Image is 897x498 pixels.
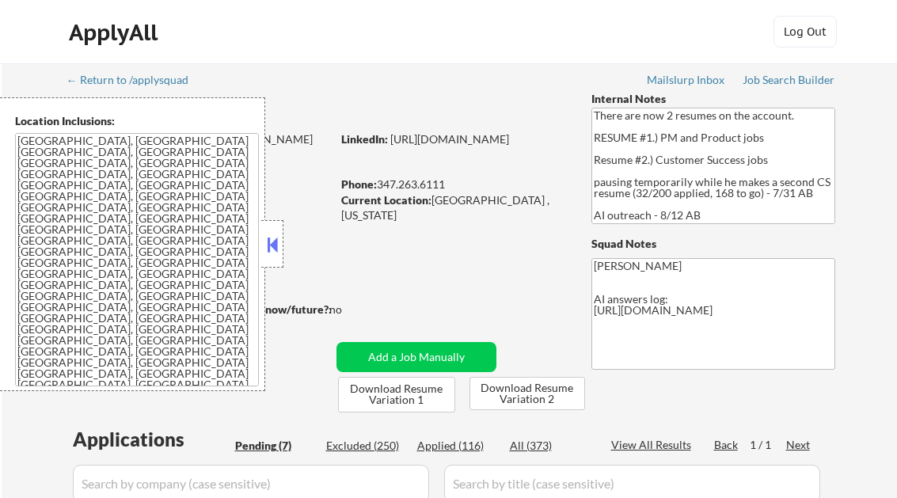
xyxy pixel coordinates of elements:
button: Add a Job Manually [336,342,496,372]
a: Job Search Builder [743,74,835,89]
div: no [329,302,374,317]
div: All (373) [510,438,589,454]
div: Job Search Builder [743,74,835,86]
button: Log Out [773,16,837,48]
a: Mailslurp Inbox [647,74,726,89]
button: Download Resume Variation 2 [469,377,585,410]
div: Back [714,437,739,453]
div: Internal Notes [591,91,835,107]
div: Excluded (250) [326,438,405,454]
div: Applied (116) [417,438,496,454]
div: Location Inclusions: [15,113,259,129]
div: 1 / 1 [750,437,786,453]
div: 347.263.6111 [341,177,565,192]
div: Squad Notes [591,236,835,252]
div: Mailslurp Inbox [647,74,726,86]
div: [GEOGRAPHIC_DATA] , [US_STATE] [341,192,565,223]
div: View All Results [611,437,696,453]
div: Applications [73,430,230,449]
div: ApplyAll [69,19,162,46]
strong: LinkedIn: [341,132,388,146]
strong: Phone: [341,177,377,191]
strong: Current Location: [341,193,431,207]
a: [URL][DOMAIN_NAME] [390,132,509,146]
div: Pending (7) [235,438,314,454]
div: Next [786,437,811,453]
a: ← Return to /applysquad [67,74,203,89]
div: ← Return to /applysquad [67,74,203,86]
button: Download Resume Variation 1 [338,377,455,412]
